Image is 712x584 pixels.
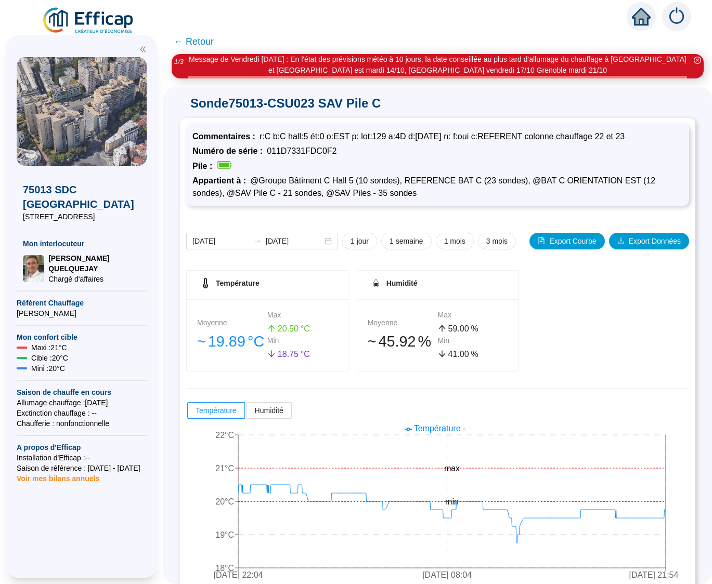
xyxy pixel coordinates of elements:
div: Message de Vendredi [DATE] : En l'état des prévisions météo à 10 jours, la date conseillée au plu... [188,54,687,76]
div: Min [438,335,508,346]
span: Sonde 75013-CSU023 SAV Pile C [180,95,695,112]
span: swap-right [253,237,262,245]
span: 011D7331FDC0F2 [267,147,336,155]
span: Chaufferie : non fonctionnelle [17,418,147,429]
tspan: [DATE] 08:04 [422,571,472,580]
div: Max [438,310,508,321]
span: @Groupe Bâtiment C Hall 5 (10 sondes), REFERENCE BAT C (23 sondes), @BAT C ORIENTATION EST (12 so... [192,176,655,197]
span: Maxi : 21 °C [31,342,67,353]
span: arrow-down [438,350,446,358]
span: 󠁾~ [368,330,377,353]
span: °C [248,330,264,353]
span: 1 jour [351,236,369,247]
span: .00 [457,350,469,359]
span: Export Courbe [549,236,596,247]
tspan: min [445,497,459,506]
span: 18 [278,350,287,359]
tspan: 18°C [215,564,234,573]
span: .50 [287,324,299,333]
button: 1 mois [436,233,474,249]
span: % [471,323,478,335]
span: file-image [538,237,545,244]
span: close-circle [694,57,701,64]
tspan: 20°C [215,497,234,506]
span: r:C b:C hall:5 ét:0 o:EST p: lot:129 a:4D d:[DATE] n: f:oui c:REFERENT colonne chauffage 22 et 23 [260,132,625,141]
span: 1 mois [444,236,465,247]
span: Export Données [629,236,681,247]
span: 20 [278,324,287,333]
span: to [253,237,262,245]
img: Chargé d'affaires [23,255,44,282]
span: Installation d'Efficap : -- [17,453,147,463]
span: [STREET_ADDRESS] [23,211,140,222]
input: Date de fin [266,236,322,247]
span: 41 [448,350,458,359]
img: alerts [662,2,691,31]
span: Humidité [255,406,283,415]
span: .89 [225,333,245,350]
span: Mini : 20 °C [31,363,65,374]
span: Commentaires : [192,132,260,141]
span: Référent Chauffage [17,298,147,308]
button: 1 jour [342,233,377,249]
span: Numéro de série : [192,147,267,155]
span: Saison de chauffe en cours [17,387,147,397]
span: Voir mes bilans annuels [17,468,99,483]
span: ← Retour [174,34,214,49]
span: .92 [395,333,416,350]
span: [PERSON_NAME] [17,308,147,318]
button: Export Courbe [529,233,604,249]
tspan: [DATE] 21:54 [629,571,679,580]
span: Température - [414,424,466,433]
span: 45 [378,333,395,350]
span: Cible : 20 °C [31,353,68,363]
span: °C [301,348,310,361]
span: 19 [208,333,225,350]
span: Allumage chauffage : [DATE] [17,397,147,408]
tspan: 21°C [215,464,234,473]
span: 󠁾~ [197,330,206,353]
span: Mon confort cible [17,332,147,342]
span: % [418,330,432,353]
span: Mon interlocuteur [23,238,140,249]
span: Chargé d'affaires [48,274,140,284]
span: Température [216,279,260,287]
span: double-left [139,46,147,53]
span: Pile : [192,162,216,170]
span: 1 semaine [390,236,423,247]
tspan: max [444,464,460,473]
span: % [471,348,478,361]
tspan: [DATE] 22:04 [214,571,263,580]
div: Moyenne [197,317,267,328]
span: arrow-up [438,324,446,333]
span: Saison de référence : [DATE] - [DATE] [17,463,147,473]
span: Humidité [386,279,418,287]
i: 1 / 3 [174,58,184,65]
span: arrow-up [267,324,276,333]
span: 3 mois [486,236,508,247]
button: 3 mois [478,233,516,249]
span: A propos d'Efficap [17,442,147,453]
span: .75 [287,350,299,359]
span: 59 [448,324,458,333]
div: Max [267,310,338,321]
span: Exctinction chauffage : -- [17,408,147,418]
span: Appartient à : [192,176,250,185]
img: efficap energie logo [42,6,136,35]
span: Température [196,406,237,415]
span: °C [301,323,310,335]
span: download [617,237,625,244]
div: Min [267,335,338,346]
span: [PERSON_NAME] QUELQUEJAY [48,253,140,274]
button: 1 semaine [381,233,432,249]
button: Export Données [609,233,689,249]
span: home [632,7,651,26]
span: arrow-down [267,350,276,358]
tspan: 22°C [215,431,234,440]
input: Date de début [192,236,249,247]
tspan: 19°C [215,530,234,539]
span: .00 [457,324,469,333]
span: 75013 SDC [GEOGRAPHIC_DATA] [23,182,140,211]
div: Moyenne [368,317,438,328]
